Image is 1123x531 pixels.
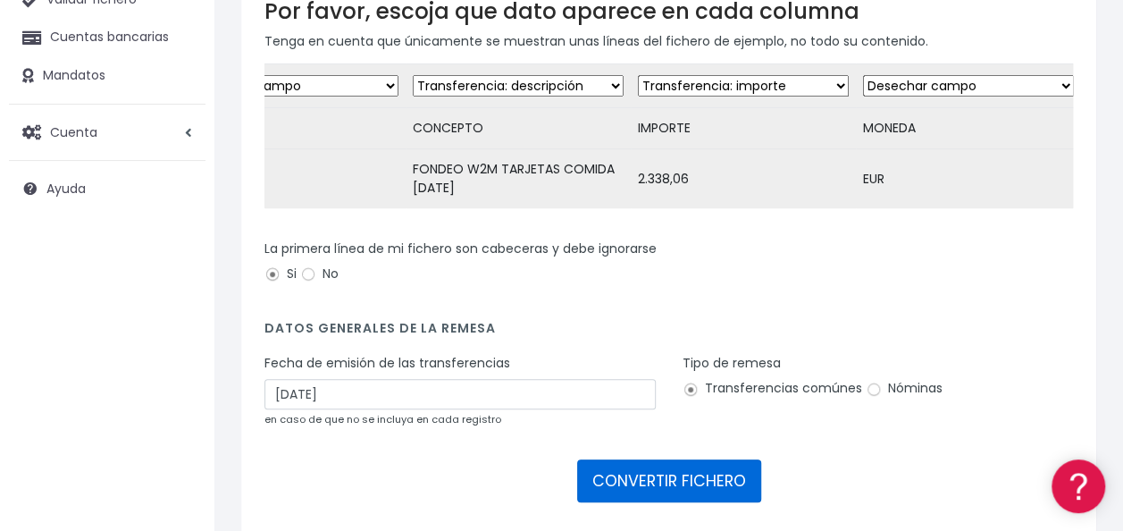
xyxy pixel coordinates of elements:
label: La primera línea de mi fichero son cabeceras y debe ignorarse [264,240,657,258]
td: 2.338,06 [631,149,856,209]
td: MONEDA [856,108,1081,149]
td: SWIFT/BIC [180,108,406,149]
a: Cuenta [9,114,205,151]
td: FONDEO W2M TARJETAS COMIDA [DATE] [406,149,631,209]
h4: Datos generales de la remesa [264,321,1073,345]
span: Cuenta [50,122,97,140]
label: Tipo de remesa [683,354,781,373]
label: No [300,265,339,283]
label: Nóminas [866,379,943,398]
td: IMPORTE [631,108,856,149]
td: EUR [856,149,1081,209]
label: Fecha de emisión de las transferencias [264,354,510,373]
label: Transferencias comúnes [683,379,862,398]
a: Cuentas bancarias [9,19,205,56]
a: Mandatos [9,57,205,95]
p: Tenga en cuenta que únicamente se muestran unas líneas del fichero de ejemplo, no todo su contenido. [264,31,1073,51]
small: en caso de que no se incluya en cada registro [264,412,501,426]
a: Ayuda [9,170,205,207]
span: Ayuda [46,180,86,198]
td: CONCEPTO [406,108,631,149]
label: Si [264,265,297,283]
button: CONVERTIR FICHERO [577,459,761,502]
